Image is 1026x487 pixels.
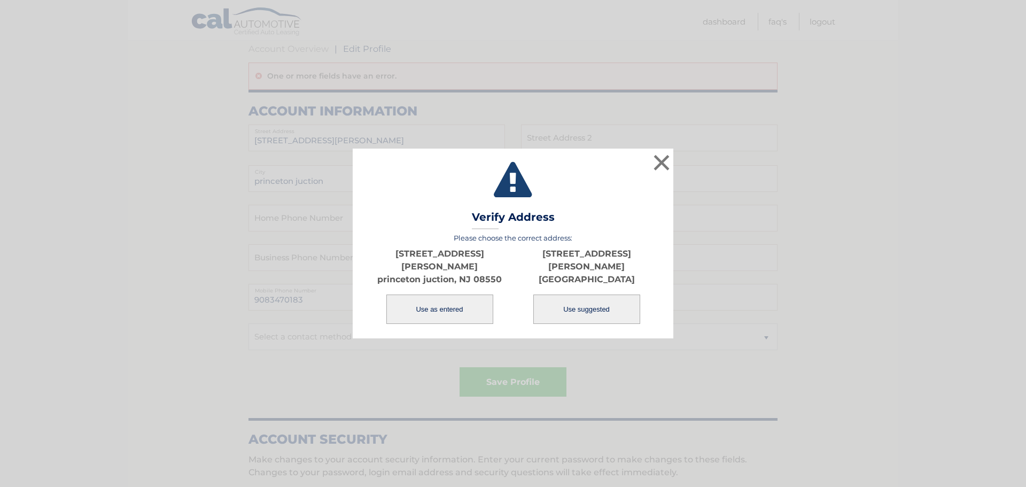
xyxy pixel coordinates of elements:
[651,152,672,173] button: ×
[533,295,640,324] button: Use suggested
[472,211,555,229] h3: Verify Address
[386,295,493,324] button: Use as entered
[513,248,660,286] p: [STREET_ADDRESS][PERSON_NAME] [GEOGRAPHIC_DATA]
[366,248,513,286] p: [STREET_ADDRESS][PERSON_NAME] princeton juction, NJ 08550
[366,234,660,325] div: Please choose the correct address:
